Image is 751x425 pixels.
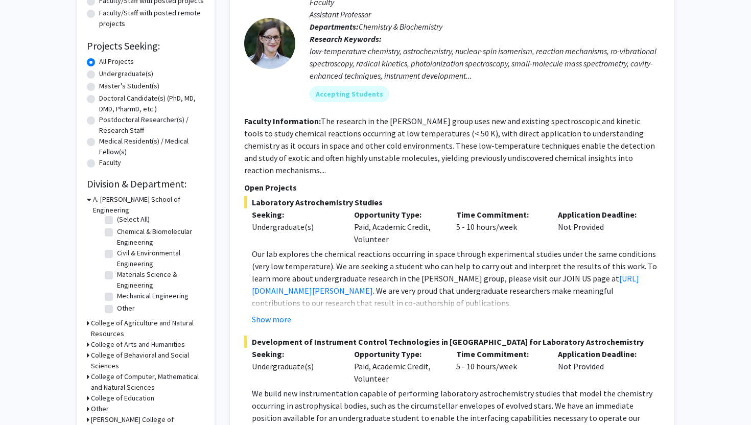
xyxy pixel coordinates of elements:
label: Doctoral Candidate(s) (PhD, MD, DMD, PharmD, etc.) [99,93,204,114]
h3: Other [91,404,109,414]
mat-chip: Accepting Students [310,86,389,102]
div: Not Provided [550,348,652,385]
h3: A. [PERSON_NAME] School of Engineering [93,194,204,216]
div: Not Provided [550,208,652,245]
h3: College of Agriculture and Natural Resources [91,318,204,339]
b: Faculty Information: [244,116,321,126]
p: Time Commitment: [456,208,543,221]
h3: College of Computer, Mathematical and Natural Sciences [91,371,204,393]
h3: College of Education [91,393,154,404]
div: Undergraduate(s) [252,360,339,372]
h3: College of Arts and Humanities [91,339,185,350]
span: Laboratory Astrochemistry Studies [244,196,660,208]
label: Master's Student(s) [99,81,159,91]
fg-read-more: The research in the [PERSON_NAME] group uses new and existing spectroscopic and kinetic tools to ... [244,116,655,175]
label: Materials Science & Engineering [117,269,202,291]
p: Seeking: [252,348,339,360]
label: Medical Resident(s) / Medical Fellow(s) [99,136,204,157]
iframe: Chat [8,379,43,417]
label: Postdoctoral Researcher(s) / Research Staff [99,114,204,136]
p: Application Deadline: [558,208,645,221]
span: Development of Instrument Control Technologies in [GEOGRAPHIC_DATA] for Laboratory Astrochemistry [244,336,660,348]
div: Undergraduate(s) [252,221,339,233]
p: Opportunity Type: [354,208,441,221]
b: Research Keywords: [310,34,382,44]
button: Show more [252,313,291,325]
label: Undergraduate(s) [99,68,153,79]
label: All Projects [99,56,134,67]
div: 5 - 10 hours/week [449,348,551,385]
div: 5 - 10 hours/week [449,208,551,245]
label: Mechanical Engineering [117,291,189,301]
p: Open Projects [244,181,660,194]
p: Time Commitment: [456,348,543,360]
div: Paid, Academic Credit, Volunteer [346,208,449,245]
label: Civil & Environmental Engineering [117,248,202,269]
span: Chemistry & Biochemistry [359,21,442,32]
div: Paid, Academic Credit, Volunteer [346,348,449,385]
label: (Select All) [117,214,150,225]
h3: College of Behavioral and Social Sciences [91,350,204,371]
p: Our lab explores the chemical reactions occurring in space through experimental studies under the... [252,248,660,309]
div: low-temperature chemistry, astrochemistry, nuclear-spin isomerism, reaction mechanisms, ro-vibrat... [310,45,660,82]
label: Chemical & Biomolecular Engineering [117,226,202,248]
p: Opportunity Type: [354,348,441,360]
h2: Projects Seeking: [87,40,204,52]
label: Faculty/Staff with posted remote projects [99,8,204,29]
h2: Division & Department: [87,178,204,190]
label: Faculty [99,157,121,168]
p: Assistant Professor [310,8,660,20]
label: Other [117,303,135,314]
p: Seeking: [252,208,339,221]
b: Departments: [310,21,359,32]
p: Application Deadline: [558,348,645,360]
